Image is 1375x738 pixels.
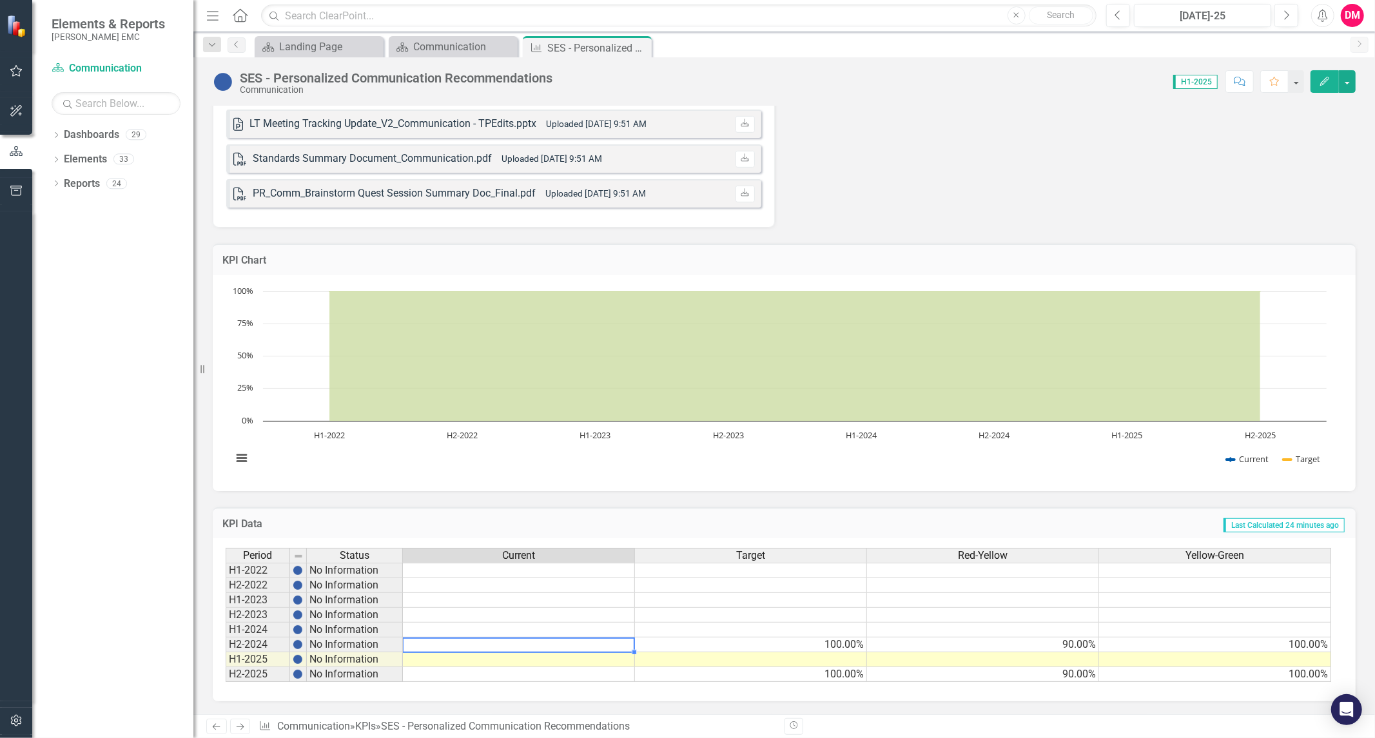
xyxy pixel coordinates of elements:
g: Yellow-Green, series 4 of 5 with 8 data points. [329,289,1262,294]
div: 24 [106,178,127,189]
td: 100.00% [635,667,867,682]
td: 90.00% [867,637,1099,652]
h3: KPI Data [222,518,499,530]
span: Period [244,550,273,561]
span: Search [1047,10,1075,20]
span: Target [736,550,765,561]
a: KPIs [355,720,376,732]
small: Uploaded [DATE] 9:51 AM [502,153,602,164]
img: BgCOk07PiH71IgAAAABJRU5ErkJggg== [293,580,303,590]
td: 100.00% [1099,667,1331,682]
img: BgCOk07PiH71IgAAAABJRU5ErkJggg== [293,625,303,635]
span: Elements & Reports [52,16,165,32]
td: H1-2023 [226,593,290,608]
td: No Information [307,652,403,667]
td: No Information [307,563,403,578]
g: Upper, series 5 of 5 with 8 data points. [327,289,1263,294]
span: Last Calculated 24 minutes ago [1224,518,1345,532]
td: 90.00% [867,667,1099,682]
a: Landing Page [258,39,380,55]
div: » » [258,719,774,734]
td: No Information [307,623,403,637]
div: SES - Personalized Communication Recommendations [240,71,552,85]
img: BgCOk07PiH71IgAAAABJRU5ErkJggg== [293,654,303,665]
a: Dashboards [64,128,119,142]
text: H1-2023 [580,429,611,441]
td: No Information [307,667,403,682]
td: 100.00% [635,637,867,652]
a: Communication [52,61,180,76]
span: Yellow-Green [1185,550,1244,561]
img: BgCOk07PiH71IgAAAABJRU5ErkJggg== [293,669,303,679]
td: No Information [307,637,403,652]
button: Show Current [1227,454,1269,465]
text: H2-2024 [979,429,1010,441]
td: H2-2024 [226,637,290,652]
button: Search [1029,6,1093,24]
div: Landing Page [279,39,380,55]
td: H1-2022 [226,563,290,578]
button: [DATE]-25 [1134,4,1271,27]
text: H2-2023 [713,429,744,441]
text: H2-2025 [1245,429,1276,441]
span: Current [502,550,535,561]
button: View chart menu, Chart [232,449,250,467]
img: BgCOk07PiH71IgAAAABJRU5ErkJggg== [293,595,303,605]
small: Uploaded [DATE] 9:51 AM [545,188,646,199]
text: 0% [242,414,253,426]
text: H1-2022 [314,429,345,441]
div: Communication [240,85,552,95]
input: Search ClearPoint... [261,5,1097,27]
div: PR_Comm_Brainstorm Quest Session Summary Doc_Final.pdf [253,186,536,201]
img: BgCOk07PiH71IgAAAABJRU5ErkJggg== [293,565,303,576]
text: 75% [237,317,253,329]
td: No Information [307,578,403,593]
div: 33 [113,154,134,165]
td: No Information [307,593,403,608]
td: No Information [307,608,403,623]
div: SES - Personalized Communication Recommendations [547,40,648,56]
td: H2-2022 [226,578,290,593]
div: LT Meeting Tracking Update_V2_Communication - TPEdits.pptx [249,117,536,131]
button: DM [1341,4,1364,27]
td: H1-2024 [226,623,290,637]
small: [PERSON_NAME] EMC [52,32,165,42]
div: 29 [126,130,146,141]
td: H2-2023 [226,608,290,623]
td: H2-2025 [226,667,290,682]
text: Target [1296,453,1320,465]
img: BgCOk07PiH71IgAAAABJRU5ErkJggg== [293,610,303,620]
text: H1-2025 [1112,429,1143,441]
text: H1-2024 [846,429,877,441]
div: Communication [413,39,514,55]
img: 8DAGhfEEPCf229AAAAAElFTkSuQmCC [293,551,304,561]
small: Uploaded [DATE] 9:51 AM [546,119,647,129]
text: 100% [233,285,253,296]
td: H1-2025 [226,652,290,667]
a: Elements [64,152,107,167]
a: Communication [277,720,350,732]
td: 100.00% [1099,637,1331,652]
text: 25% [237,382,253,393]
svg: Interactive chart [226,285,1333,478]
div: Standards Summary Document_Communication.pdf [253,151,492,166]
a: Communication [392,39,514,55]
h3: KPI Chart [222,255,1346,266]
g: Target, series 2 of 5. Line with 8 data points. [329,289,1262,294]
text: H2-2022 [447,429,478,441]
div: [DATE]-25 [1138,8,1267,24]
img: BgCOk07PiH71IgAAAABJRU5ErkJggg== [293,639,303,650]
img: No Information [213,72,233,92]
span: Status [340,550,369,561]
div: SES - Personalized Communication Recommendations [381,720,630,732]
a: Reports [64,177,100,191]
div: Open Intercom Messenger [1331,694,1362,725]
text: Current [1239,453,1269,465]
text: 50% [237,349,253,361]
span: H1-2025 [1173,75,1218,89]
button: Show Target [1283,454,1321,465]
img: ClearPoint Strategy [6,14,30,38]
span: Red-Yellow [958,550,1008,561]
input: Search Below... [52,92,180,115]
